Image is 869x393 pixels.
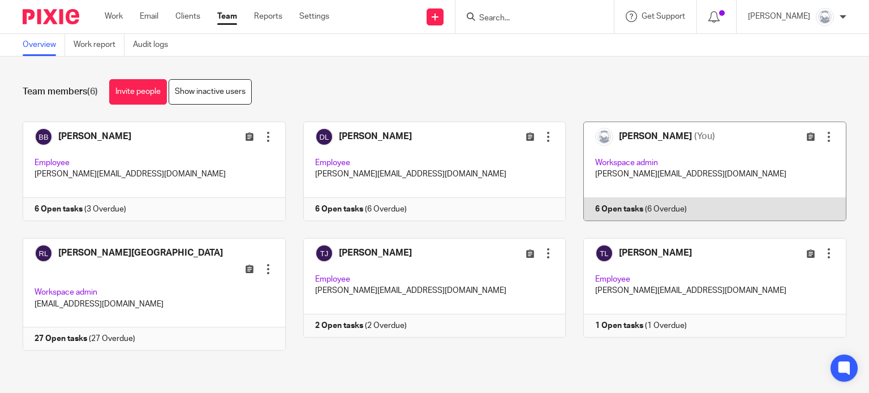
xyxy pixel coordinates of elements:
a: Work [105,11,123,22]
a: Invite people [109,79,167,105]
a: Audit logs [133,34,177,56]
h1: Team members [23,86,98,98]
a: Work report [74,34,124,56]
img: Copy%20of%20Rockies%20accounting%20v3%20(1).png [816,8,834,26]
img: Pixie [23,9,79,24]
p: [PERSON_NAME] [748,11,810,22]
span: Get Support [642,12,685,20]
span: (6) [87,87,98,96]
a: Team [217,11,237,22]
input: Search [478,14,580,24]
a: Show inactive users [169,79,252,105]
a: Settings [299,11,329,22]
a: Email [140,11,158,22]
a: Clients [175,11,200,22]
a: Reports [254,11,282,22]
a: Overview [23,34,65,56]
